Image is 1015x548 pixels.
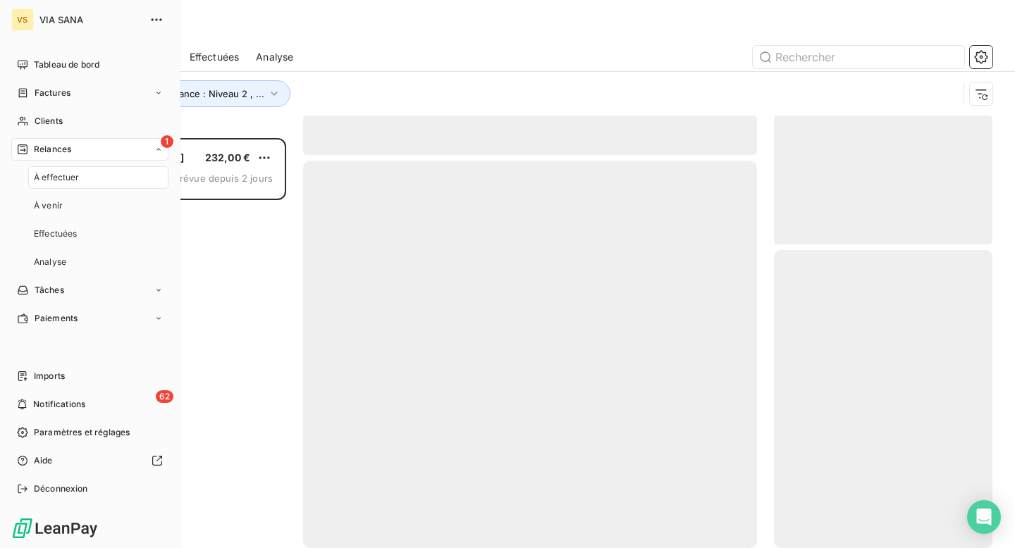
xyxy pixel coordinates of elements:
[35,284,64,297] span: Tâches
[35,312,78,325] span: Paiements
[11,517,99,540] img: Logo LeanPay
[34,256,66,268] span: Analyse
[34,426,130,439] span: Paramètres et réglages
[34,199,63,212] span: À venir
[121,88,264,99] span: Niveau de relance : Niveau 2 , ...
[967,500,1001,534] div: Open Intercom Messenger
[100,80,290,107] button: Niveau de relance : Niveau 2 , ...
[34,228,78,240] span: Effectuées
[35,87,70,99] span: Factures
[34,58,99,71] span: Tableau de bord
[34,143,71,156] span: Relances
[34,370,65,382] span: Imports
[34,482,88,495] span: Déconnexion
[11,449,168,472] a: Aide
[753,46,964,68] input: Rechercher
[161,135,173,148] span: 1
[11,8,34,31] div: VS
[174,173,273,184] span: prévue depuis 2 jours
[34,171,80,184] span: À effectuer
[35,115,63,127] span: Clients
[33,398,85,411] span: Notifications
[39,14,141,25] span: VIA SANA
[205,151,250,163] span: 232,00 €
[156,390,173,403] span: 62
[34,454,53,467] span: Aide
[190,50,240,64] span: Effectuées
[256,50,293,64] span: Analyse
